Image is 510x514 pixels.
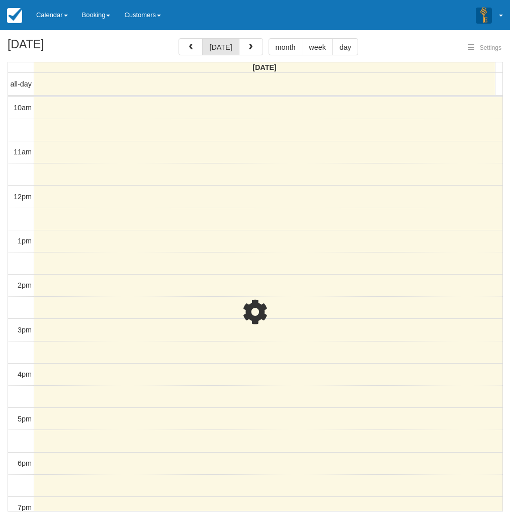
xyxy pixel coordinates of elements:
button: month [269,38,303,55]
button: day [332,38,358,55]
button: week [302,38,333,55]
img: checkfront-main-nav-mini-logo.png [7,8,22,23]
span: 5pm [18,415,32,423]
button: Settings [462,41,507,55]
button: [DATE] [202,38,239,55]
img: A3 [476,7,492,23]
span: 2pm [18,281,32,289]
span: Settings [480,44,501,51]
span: 3pm [18,326,32,334]
h2: [DATE] [8,38,135,57]
span: 6pm [18,459,32,467]
span: 11am [14,148,32,156]
span: [DATE] [252,63,277,71]
span: 1pm [18,237,32,245]
span: 12pm [14,193,32,201]
span: 10am [14,104,32,112]
span: 4pm [18,370,32,378]
span: 7pm [18,503,32,511]
span: all-day [11,80,32,88]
